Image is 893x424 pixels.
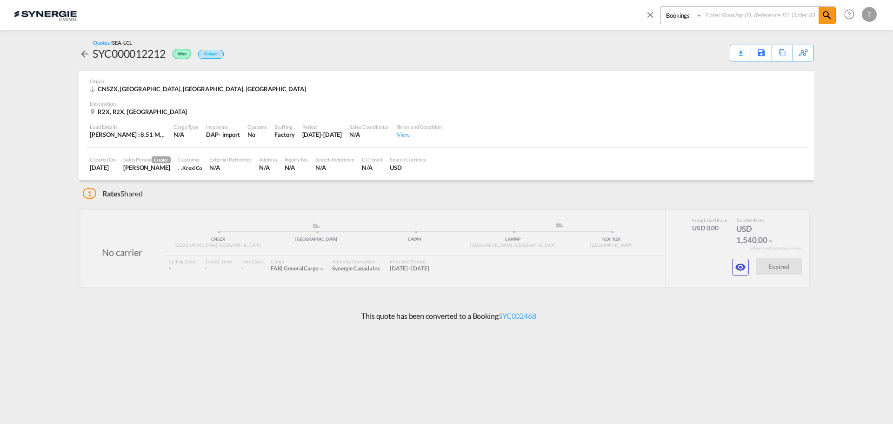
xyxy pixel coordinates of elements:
div: CC Email [362,156,382,163]
md-icon: icon-magnify [821,10,833,21]
span: SEA-LCL [112,40,132,46]
div: N/A [315,163,354,172]
span: icon-close [645,7,660,29]
div: N/A [362,163,382,172]
div: Gael Vilsaint [123,163,171,172]
div: T [862,7,877,22]
div: 9 Jun 2025 [90,163,116,172]
div: No [247,130,267,139]
div: [PERSON_NAME] : 8.51 MT | Volumetric Wt : 6.61 CBM | Chargeable Wt : 8.51 W/M [90,130,166,139]
div: Default [198,50,224,59]
div: CNSZX, Shenzhen, GD, Asia Pacific [90,85,308,93]
div: - import [219,130,240,139]
div: Shared [83,188,143,199]
div: Sales Coordinator [349,123,389,130]
span: Won [178,51,189,60]
div: N/A [285,163,308,172]
div: Help [841,7,862,23]
div: Incoterms [206,123,240,130]
div: USD [390,163,427,172]
md-icon: icon-eye [735,262,746,273]
div: N/A [209,163,252,172]
div: Created On [90,156,116,163]
span: Rates [102,189,121,198]
div: Period [302,123,342,130]
div: Customs [247,123,267,130]
span: Krexi Co [182,165,202,171]
button: icon-eye [732,259,749,276]
div: 9 Jul 2025 [302,130,342,139]
div: N/A [259,163,277,172]
div: Cargo Type [173,123,199,130]
div: Save As Template [751,45,772,61]
div: View [397,130,442,139]
div: Customer [178,156,202,163]
span: 1 [83,188,96,199]
md-icon: icon-arrow-left [79,48,90,60]
span: Help [841,7,857,22]
span: CNSZX, [GEOGRAPHIC_DATA], [GEOGRAPHIC_DATA], [GEOGRAPHIC_DATA] [98,85,306,93]
div: Won [166,46,193,61]
div: icon-arrow-left [79,46,93,61]
div: Factory Stuffing [274,130,294,139]
div: R2X, R2X, Canada [90,108,189,116]
div: Search Currency [390,156,427,163]
input: Enter Booking ID, Reference ID, Order ID [703,7,819,23]
div: Quote PDF is not available at this time [735,45,746,54]
span: Creator [152,156,171,163]
div: Quotes /SEA-LCL [93,39,132,46]
div: Destination [90,100,803,107]
p: This quote has been converted to a Booking [357,311,536,321]
div: Terms and Condition [397,123,442,130]
md-icon: icon-close [645,9,655,20]
div: Search Reference [315,156,354,163]
div: Origin [90,78,803,85]
div: SYC000012212 [93,46,166,61]
span: icon-magnify [819,7,835,24]
md-icon: icon-download [735,47,746,54]
div: External Reference [209,156,252,163]
div: Sales Person [123,156,171,163]
div: Address [259,156,277,163]
div: Stuffing [274,123,294,130]
div: Inquiry No. [285,156,308,163]
div: N/A [173,130,199,139]
div: N/A [349,130,389,139]
div: . . [178,163,202,172]
div: Load Details [90,123,166,130]
a: SYC002468 [499,311,536,320]
div: DAP [206,130,219,139]
img: 1f56c880d42311ef80fc7dca854c8e59.png [14,4,77,25]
